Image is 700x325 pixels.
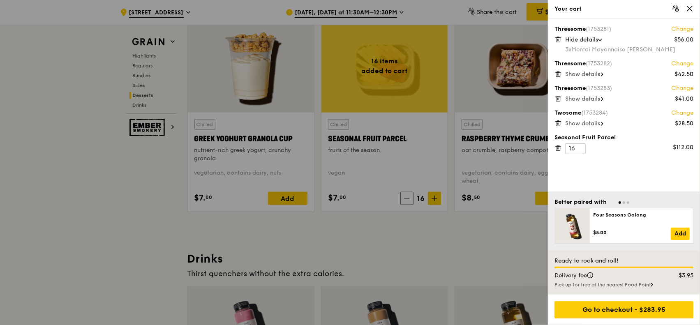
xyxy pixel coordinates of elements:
div: Threesome [554,60,693,68]
div: Mentai Mayonnaise [PERSON_NAME] [565,46,693,54]
div: Threesome [554,84,693,92]
div: Your cart [554,5,693,13]
span: Show details [565,95,600,102]
div: Better paired with [554,198,607,206]
div: Pick up for free at the nearest Food Point [554,281,693,288]
span: (1753281) [586,25,611,32]
div: Delivery fee [550,272,661,280]
div: Threesome [554,25,693,33]
span: 3x [565,46,571,53]
span: Hide details [565,36,598,43]
div: Ready to rock and roll! [554,257,693,265]
span: (1753283) [586,85,612,92]
a: Add [671,228,690,240]
div: $41.00 [675,95,693,103]
a: Change [671,25,693,33]
div: $28.50 [675,120,693,128]
a: Change [671,109,693,117]
a: Change [671,84,693,92]
span: (1753282) [586,60,612,67]
div: $56.00 [674,36,693,44]
a: Change [671,60,693,68]
div: Seasonal Fruit Parcel [554,134,693,142]
span: Go to slide 1 [619,201,621,204]
div: $3.95 [661,272,699,280]
div: $112.00 [673,143,693,152]
span: Go to slide 3 [627,201,629,204]
span: Show details [565,120,600,127]
div: $42.50 [675,70,693,78]
span: Go to slide 2 [623,201,625,204]
div: $5.00 [593,229,671,236]
div: Four Seasons Oolong [593,212,690,218]
div: Go to checkout - $283.95 [554,301,693,318]
span: (1753284) [581,109,608,116]
span: Show details [565,71,600,78]
div: Twosome [554,109,693,117]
